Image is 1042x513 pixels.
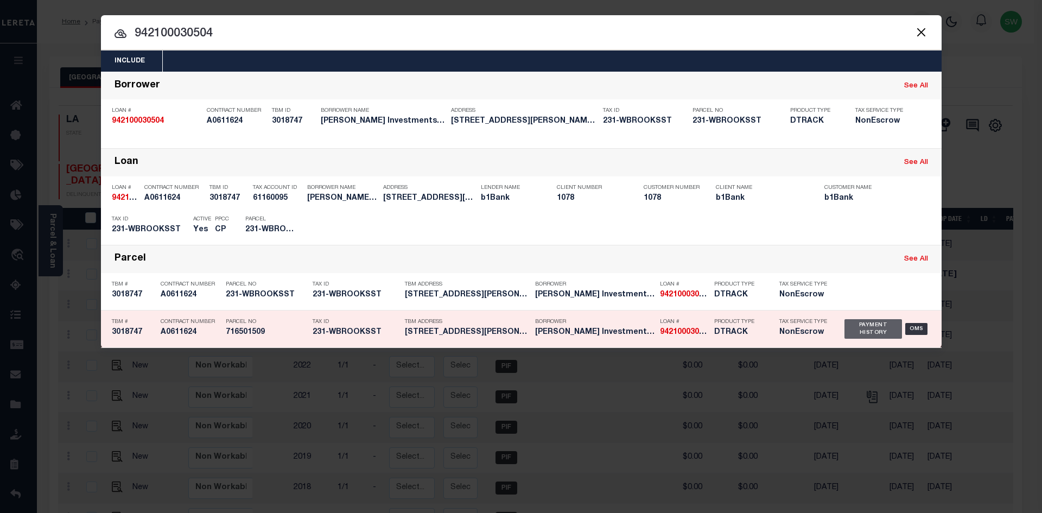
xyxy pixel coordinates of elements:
strong: 942100030504 [112,194,164,202]
p: Customer Name [824,185,917,191]
h5: 231-WBROOKSST [313,328,399,337]
h5: A0611624 [144,194,204,203]
p: TBM ID [209,185,247,191]
p: TBM Address [405,319,530,325]
p: Loan # [660,281,709,288]
p: Tax Service Type [779,281,828,288]
h5: b1Bank [824,194,917,203]
h5: 942100030504 [660,328,709,337]
strong: 942100030504 [660,328,712,336]
h5: DTRACK [714,290,763,300]
h5: NonEscrow [855,117,910,126]
h5: 231-WBROOKSST [226,290,307,300]
strong: 942100030504 [112,117,164,125]
p: Client Number [557,185,627,191]
p: Parcel [245,216,294,223]
h5: 3018747 [272,117,315,126]
h5: CP [215,225,229,235]
h5: 942100030504 [112,117,201,126]
p: TBM Address [405,281,530,288]
h5: 716501509 [226,328,307,337]
p: Contract Number [161,319,220,325]
p: Tax Account ID [253,185,302,191]
p: TBM # [112,281,155,288]
p: Address [451,107,598,114]
h5: 942100030504 [112,194,139,203]
p: Parcel No [226,281,307,288]
h5: 231-WBROOKSST [692,117,785,126]
div: Loan [115,156,138,169]
h5: Loria Investments LLC [535,328,655,337]
p: Product Type [714,281,763,288]
h5: A0611624 [207,117,266,126]
h5: 231-WBROOKSST [603,117,687,126]
div: OMS [905,323,927,335]
h5: DTRACK [714,328,763,337]
p: Tax ID [313,319,399,325]
h5: 1078 [644,194,698,203]
p: Product Type [714,319,763,325]
h5: b1Bank [716,194,808,203]
div: Parcel [115,253,146,265]
h5: Yes [193,225,209,235]
h5: 3018747 [209,194,247,203]
a: See All [904,83,928,90]
p: Tax Service Type [855,107,910,114]
h5: 231-WBROOKSST [313,290,399,300]
p: Parcel No [226,319,307,325]
p: Borrower [535,281,655,288]
p: Address [383,185,475,191]
p: TBM ID [272,107,315,114]
h5: Loria Investments LLC [535,290,655,300]
h5: A0611624 [161,328,220,337]
h5: 942100030504 [660,290,709,300]
h5: b1Bank [481,194,541,203]
p: Active [193,216,211,223]
strong: 942100030504 [660,291,712,299]
h5: 231 W BROOKS ST NEW ORLEANS LA ... [405,290,530,300]
h5: 1078 [557,194,627,203]
p: Client Name [716,185,808,191]
div: Payment History [844,319,903,339]
button: Close [914,25,929,39]
h5: 61160095 [253,194,302,203]
h5: A0611624 [161,290,220,300]
p: TBM # [112,319,155,325]
h5: NonEscrow [779,290,828,300]
input: Start typing... [101,24,942,43]
h5: Loria Investments LLC [321,117,446,126]
p: Borrower Name [307,185,378,191]
p: Tax ID [112,216,188,223]
h5: 231-WBROOKSST [112,225,188,235]
p: Loan # [112,107,201,114]
div: Borrower [115,80,160,92]
p: Parcel No [692,107,785,114]
p: Tax ID [603,107,687,114]
h5: NonEscrow [779,328,828,337]
p: Loan # [660,319,709,325]
h5: 231-WBROOKSST [245,225,294,235]
p: Customer Number [644,185,700,191]
p: Product Type [790,107,839,114]
h5: 231 W BROOKS ST NEW ORLEANS LA ... [451,117,598,126]
p: Contract Number [161,281,220,288]
p: Contract Number [144,185,204,191]
a: See All [904,159,928,166]
p: Borrower [535,319,655,325]
p: Tax Service Type [779,319,828,325]
h5: 3018747 [112,328,155,337]
h5: LORIA INVESTMENTS LLC [307,194,378,203]
p: Tax ID [313,281,399,288]
p: PPCC [215,216,229,223]
h5: DTRACK [790,117,839,126]
h5: 3018747 [112,290,155,300]
p: Contract Number [207,107,266,114]
p: Loan # [112,185,139,191]
h5: 231 W Brooks St New Orleans LA ... [383,194,475,203]
a: See All [904,256,928,263]
p: Borrower Name [321,107,446,114]
h5: 231 W BROOKS ST NEW ORLEANS LA ... [405,328,530,337]
p: Lender Name [481,185,541,191]
button: Include [101,50,158,72]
